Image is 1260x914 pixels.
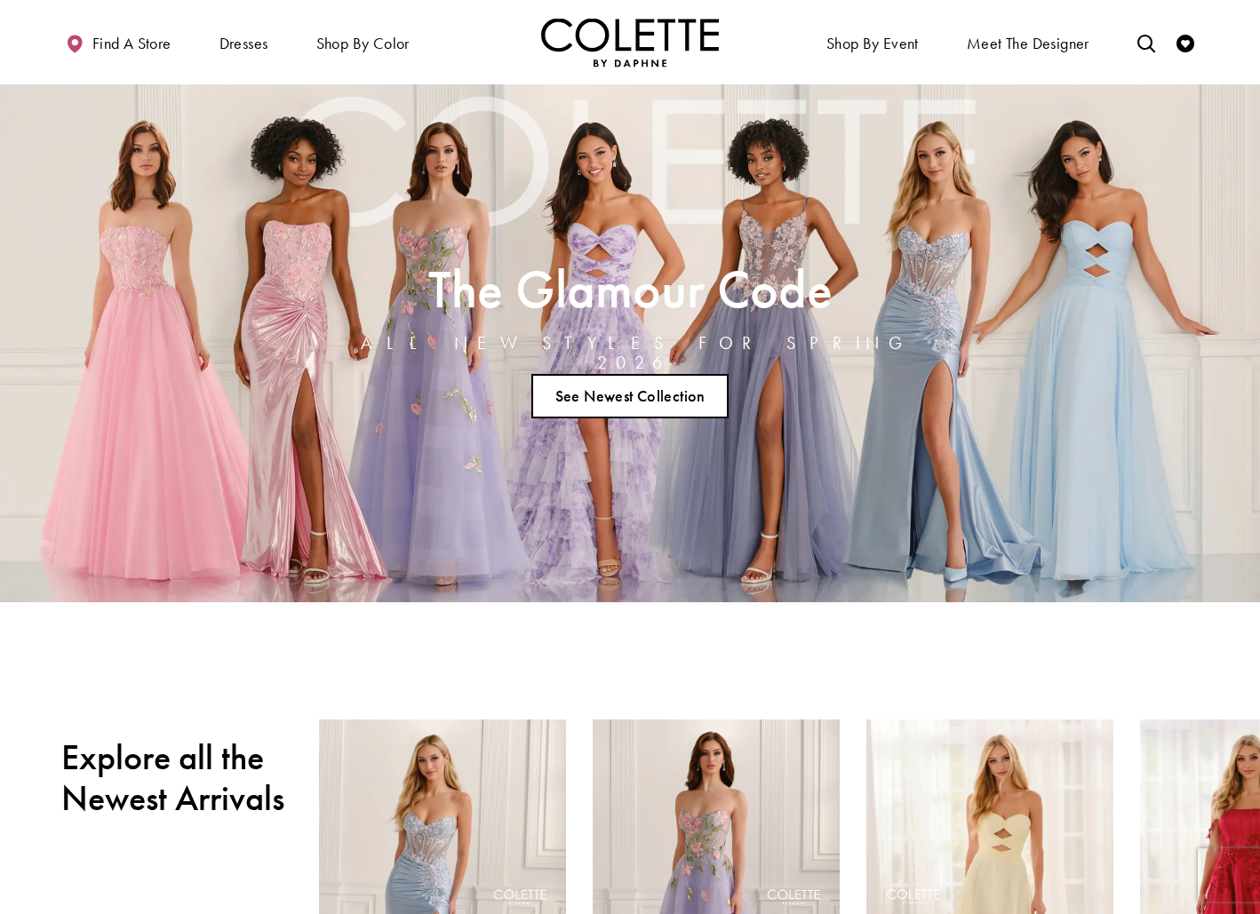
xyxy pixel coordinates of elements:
[822,18,923,67] span: Shop By Event
[349,333,911,372] h4: ALL NEW STYLES FOR SPRING 2026
[531,374,729,418] a: See Newest Collection The Glamour Code ALL NEW STYLES FOR SPRING 2026
[61,18,175,67] a: Find a store
[967,35,1089,52] span: Meet the designer
[1133,18,1160,67] a: Toggle search
[541,18,719,67] img: Colette by Daphne
[61,737,292,819] h2: Explore all the Newest Arrivals
[312,18,414,67] span: Shop by color
[344,367,916,425] ul: Slider Links
[92,35,171,52] span: Find a store
[349,265,911,314] h2: The Glamour Code
[219,35,268,52] span: Dresses
[1172,18,1199,67] a: Check Wishlist
[962,18,1094,67] a: Meet the designer
[826,35,919,52] span: Shop By Event
[215,18,273,67] span: Dresses
[541,18,719,67] a: Visit Home Page
[316,35,410,52] span: Shop by color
